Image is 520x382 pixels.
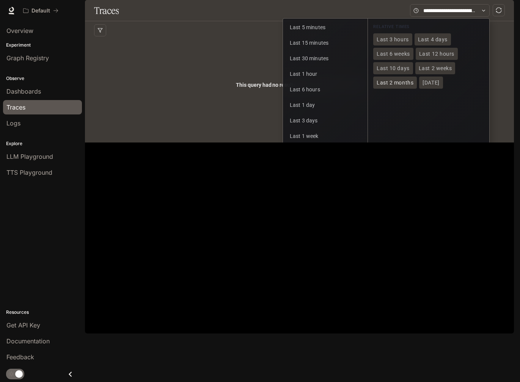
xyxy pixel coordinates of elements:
[415,62,456,74] button: Last 2 weeks
[20,3,62,18] button: All workspaces
[284,36,366,50] button: Last 15 minutes
[423,80,439,86] span: [DATE]
[290,102,315,108] span: Last 1 day
[284,129,366,143] button: Last 1 week
[284,98,366,112] button: Last 1 day
[419,65,452,72] span: Last 2 weeks
[284,51,366,65] button: Last 30 minutes
[415,33,451,45] button: Last 4 days
[284,82,366,96] button: Last 6 hours
[377,80,413,86] span: Last 2 months
[373,48,413,60] button: Last 6 weeks
[94,3,119,18] h1: Traces
[284,20,366,34] button: Last 5 minutes
[419,77,443,89] button: [DATE]
[373,23,484,33] div: RELATIVE TIMES
[290,24,325,30] span: Last 5 minutes
[373,62,413,74] button: Last 10 days
[377,36,409,43] span: Last 3 hours
[377,51,410,57] span: Last 6 weeks
[496,7,502,13] span: sync
[284,67,366,81] button: Last 1 hour
[290,55,328,61] span: Last 30 minutes
[290,71,317,77] span: Last 1 hour
[290,86,320,92] span: Last 6 hours
[290,133,319,139] span: Last 1 week
[284,113,366,127] button: Last 3 days
[418,36,448,43] span: Last 4 days
[290,117,318,124] span: Last 3 days
[236,82,297,88] span: This query had no results.
[419,51,454,57] span: Last 12 hours
[377,65,410,72] span: Last 10 days
[373,77,417,89] button: Last 2 months
[31,8,50,14] p: Default
[290,40,328,46] span: Last 15 minutes
[373,33,412,45] button: Last 3 hours
[236,81,366,89] span: Edit your query and try again!
[416,48,458,60] button: Last 12 hours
